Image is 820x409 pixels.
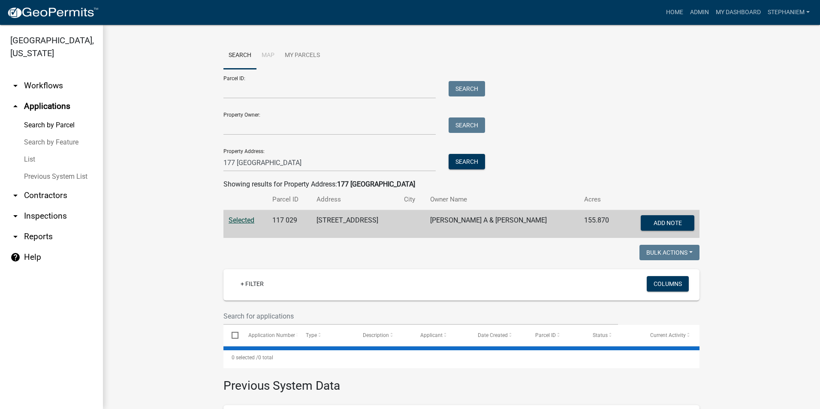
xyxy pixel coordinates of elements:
td: [STREET_ADDRESS] [311,210,399,238]
i: help [10,252,21,262]
datatable-header-cell: Parcel ID [527,325,585,346]
span: Description [363,332,389,338]
button: Search [449,117,485,133]
th: City [399,189,425,210]
th: Parcel ID [267,189,311,210]
span: Application Number [248,332,295,338]
a: Search [223,42,256,69]
span: Parcel ID [535,332,556,338]
datatable-header-cell: Type [297,325,355,346]
button: Search [449,81,485,96]
datatable-header-cell: Description [355,325,412,346]
a: StephanieM [764,4,813,21]
td: 117 029 [267,210,311,238]
td: 155.870 [579,210,622,238]
datatable-header-cell: Status [585,325,642,346]
i: arrow_drop_down [10,211,21,221]
i: arrow_drop_down [10,190,21,201]
a: Selected [229,216,254,224]
span: Applicant [420,332,443,338]
td: [PERSON_NAME] A & [PERSON_NAME] [425,210,579,238]
div: Showing results for Property Address: [223,179,699,189]
datatable-header-cell: Application Number [240,325,297,346]
a: Admin [687,4,712,21]
input: Search for applications [223,307,618,325]
i: arrow_drop_down [10,232,21,242]
h3: Previous System Data [223,368,699,395]
i: arrow_drop_down [10,81,21,91]
datatable-header-cell: Select [223,325,240,346]
th: Address [311,189,399,210]
span: Type [306,332,317,338]
th: Acres [579,189,622,210]
span: Date Created [478,332,508,338]
a: My Dashboard [712,4,764,21]
div: 0 total [223,347,699,368]
span: Add Note [653,220,681,226]
datatable-header-cell: Current Activity [642,325,699,346]
button: Columns [647,276,689,292]
button: Search [449,154,485,169]
a: My Parcels [280,42,325,69]
i: arrow_drop_up [10,101,21,111]
datatable-header-cell: Date Created [470,325,527,346]
button: Add Note [641,215,694,231]
th: Owner Name [425,189,579,210]
a: + Filter [234,276,271,292]
a: Home [663,4,687,21]
button: Bulk Actions [639,245,699,260]
span: Current Activity [650,332,686,338]
datatable-header-cell: Applicant [412,325,470,346]
span: 0 selected / [232,355,258,361]
strong: 177 [GEOGRAPHIC_DATA] [337,180,415,188]
span: Status [593,332,608,338]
